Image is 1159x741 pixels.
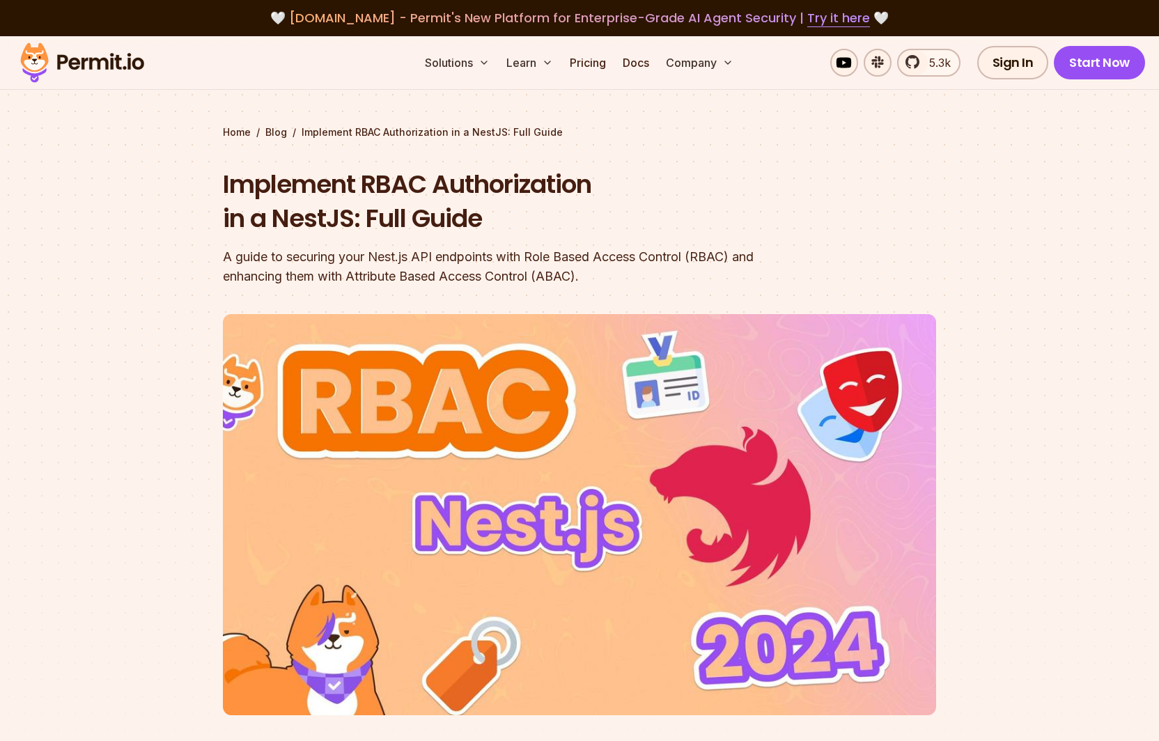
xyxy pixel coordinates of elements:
a: Sign In [977,46,1049,79]
a: Home [223,125,251,139]
h1: Implement RBAC Authorization in a NestJS: Full Guide [223,167,758,236]
img: Implement RBAC Authorization in a NestJS: Full Guide [223,314,936,715]
div: 🤍 🤍 [33,8,1126,28]
div: / / [223,125,936,139]
div: A guide to securing your Nest.js API endpoints with Role Based Access Control (RBAC) and enhancin... [223,247,758,286]
button: Solutions [419,49,495,77]
span: [DOMAIN_NAME] - Permit's New Platform for Enterprise-Grade AI Agent Security | [289,9,870,26]
a: Docs [617,49,655,77]
a: Try it here [807,9,870,27]
span: 5.3k [921,54,951,71]
button: Learn [501,49,559,77]
button: Company [660,49,739,77]
a: 5.3k [897,49,960,77]
a: Blog [265,125,287,139]
a: Start Now [1054,46,1145,79]
img: Permit logo [14,39,150,86]
a: Pricing [564,49,612,77]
